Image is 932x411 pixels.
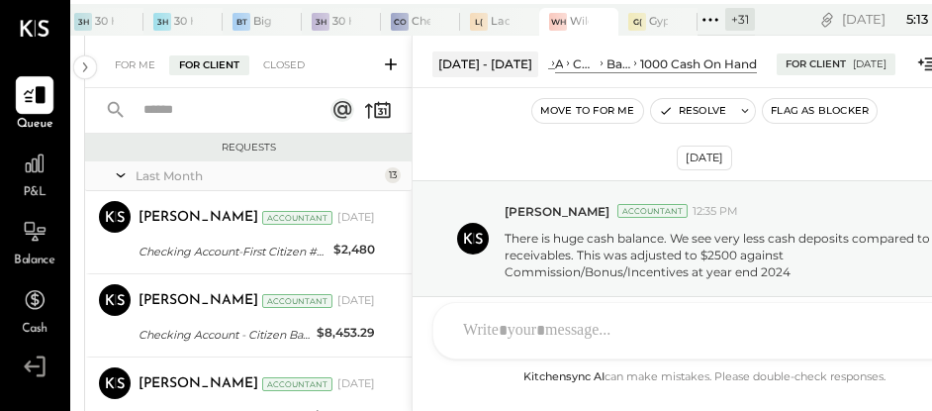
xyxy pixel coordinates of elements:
[725,8,755,31] div: + 31
[337,376,375,392] div: [DATE]
[1,281,68,339] a: Cash
[139,325,311,345] div: Checking Account - Citizen Bank
[640,55,757,72] div: 1000 Cash On Hand
[337,293,375,309] div: [DATE]
[573,55,596,72] div: Current Assets
[555,55,564,72] div: ASSETS
[505,203,609,220] span: [PERSON_NAME]
[1,213,68,270] a: Balance
[139,208,258,228] div: [PERSON_NAME]
[888,10,928,29] span: 5 : 13
[169,55,249,75] div: For Client
[139,291,258,311] div: [PERSON_NAME]
[505,230,930,280] p: There is huge cash balance. We see very less cash deposits compared to receivables. This was adju...
[95,141,402,154] div: Requests
[1,145,68,202] a: P&L
[333,240,375,259] div: $2,480
[14,253,55,270] span: Balance
[693,204,738,220] span: 12:35 PM
[1,76,68,134] a: Queue
[262,294,332,308] div: Accountant
[606,55,630,72] div: Bank Accounts
[651,99,734,123] button: Resolve
[17,116,53,134] span: Queue
[253,55,315,75] div: Closed
[317,323,375,343] div: $8,453.29
[532,99,643,123] button: Move to for me
[786,57,846,71] div: For Client
[22,321,47,339] span: Cash
[136,167,380,184] div: Last Month
[262,377,332,391] div: Accountant
[105,55,165,75] div: For Me
[763,99,877,123] button: Flag as Blocker
[139,242,327,261] div: Checking Account-First Citizen #0193
[337,210,375,226] div: [DATE]
[677,146,732,170] div: [DATE]
[385,167,401,183] div: 13
[432,51,538,76] div: [DATE] - [DATE]
[817,9,837,30] div: copy link
[617,204,688,218] div: Accountant
[24,184,47,202] span: P&L
[262,211,332,225] div: Accountant
[139,374,258,394] div: [PERSON_NAME]
[853,57,886,71] div: [DATE]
